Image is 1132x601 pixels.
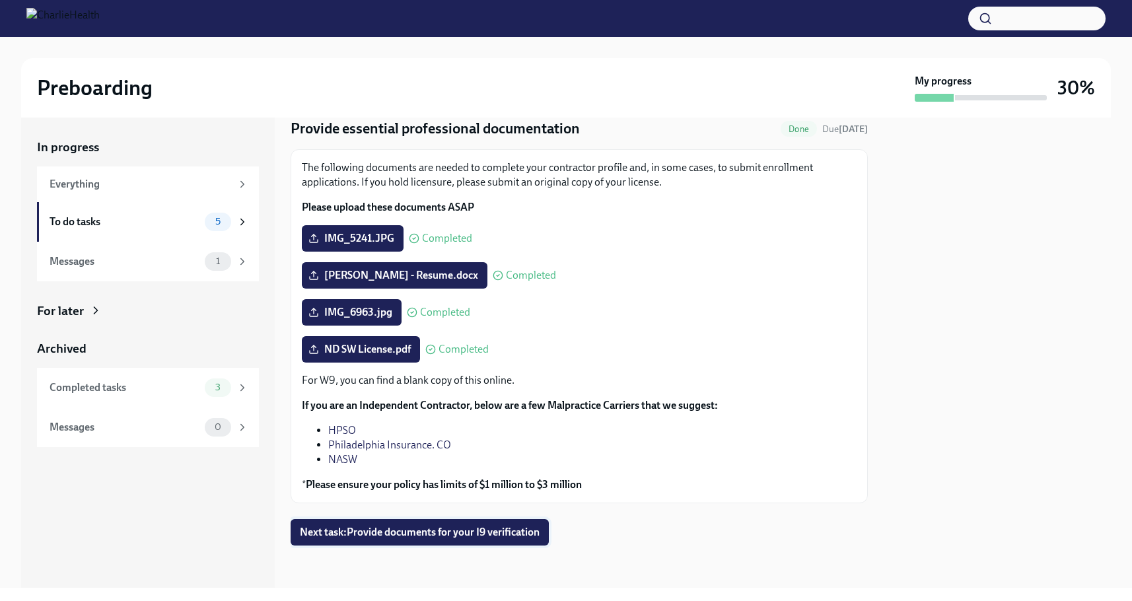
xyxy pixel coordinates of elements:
[37,302,259,320] a: For later
[839,124,868,135] strong: [DATE]
[37,202,259,242] a: To do tasks5
[50,420,199,435] div: Messages
[50,215,199,229] div: To do tasks
[50,254,199,269] div: Messages
[506,270,556,281] span: Completed
[311,306,392,319] span: IMG_6963.jpg
[420,307,470,318] span: Completed
[302,262,487,289] label: [PERSON_NAME] - Resume.docx
[302,336,420,363] label: ND SW License.pdf
[207,422,229,432] span: 0
[915,74,972,88] strong: My progress
[311,269,478,282] span: [PERSON_NAME] - Resume.docx
[1057,76,1095,100] h3: 30%
[37,75,153,101] h2: Preboarding
[302,373,857,388] p: For W9, you can find a blank copy of this online.
[439,344,489,355] span: Completed
[422,233,472,244] span: Completed
[302,160,857,190] p: The following documents are needed to complete your contractor profile and, in some cases, to sub...
[822,124,868,135] span: Due
[291,119,580,139] h4: Provide essential professional documentation
[207,217,229,227] span: 5
[300,526,540,539] span: Next task : Provide documents for your I9 verification
[291,519,549,546] button: Next task:Provide documents for your I9 verification
[306,478,582,491] strong: Please ensure your policy has limits of $1 million to $3 million
[302,399,718,411] strong: If you are an Independent Contractor, below are a few Malpractice Carriers that we suggest:
[50,380,199,395] div: Completed tasks
[311,343,411,356] span: ND SW License.pdf
[328,424,356,437] a: HPSO
[37,242,259,281] a: Messages1
[37,139,259,156] a: In progress
[37,302,84,320] div: For later
[50,177,231,192] div: Everything
[208,256,228,266] span: 1
[37,407,259,447] a: Messages0
[302,225,404,252] label: IMG_5241.JPG
[328,453,357,466] a: NASW
[207,382,229,392] span: 3
[311,232,394,245] span: IMG_5241.JPG
[302,201,474,213] strong: Please upload these documents ASAP
[302,299,402,326] label: IMG_6963.jpg
[822,123,868,135] span: August 18th, 2025 08:00
[37,340,259,357] a: Archived
[781,124,817,134] span: Done
[26,8,100,29] img: CharlieHealth
[37,166,259,202] a: Everything
[37,368,259,407] a: Completed tasks3
[328,439,451,451] a: Philadelphia Insurance. CO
